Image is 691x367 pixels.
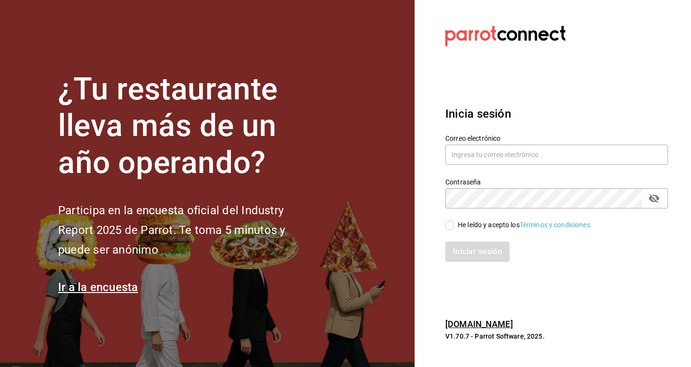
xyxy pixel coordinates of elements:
[58,281,138,294] a: Ir a la encuesta
[445,145,668,165] input: Ingresa tu correo electrónico
[58,201,317,259] h2: Participa en la encuesta oficial del Industry Report 2025 de Parrot. Te toma 5 minutos y puede se...
[58,71,317,182] h1: ¿Tu restaurante lleva más de un año operando?
[646,190,662,207] button: passwordField
[445,105,668,122] h3: Inicia sesión
[445,319,513,329] a: [DOMAIN_NAME]
[458,220,592,230] div: He leído y acepto los
[520,221,592,229] a: Términos y condiciones.
[445,331,668,341] p: V1.70.7 - Parrot Software, 2025.
[445,178,668,185] label: Contraseña
[445,135,668,141] label: Correo electrónico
